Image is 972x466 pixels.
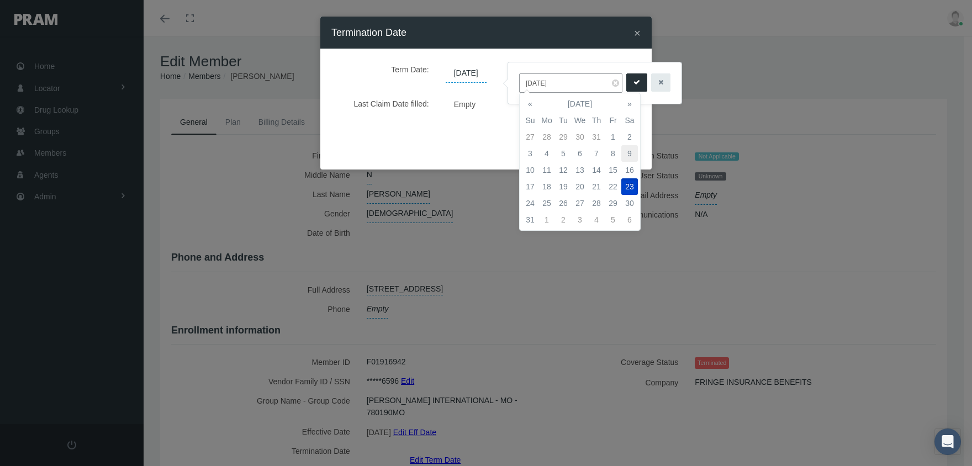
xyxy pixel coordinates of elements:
[621,178,638,195] td: 23
[538,195,555,211] td: 25
[555,145,572,162] td: 5
[605,162,621,178] td: 15
[522,112,538,129] th: Su
[934,428,961,455] div: Open Intercom Messenger
[572,195,588,211] td: 27
[588,195,605,211] td: 28
[538,145,555,162] td: 4
[555,178,572,195] td: 19
[588,178,605,195] td: 21
[446,96,484,112] span: Empty
[522,211,538,228] td: 31
[522,145,538,162] td: 3
[572,145,588,162] td: 6
[634,27,641,39] button: Close
[621,129,638,145] td: 2
[522,178,538,195] td: 17
[605,178,621,195] td: 22
[340,94,437,113] label: Last Claim Date filled:
[621,211,638,228] td: 6
[538,96,621,112] th: [DATE]
[588,112,605,129] th: Th
[588,145,605,162] td: 7
[522,96,538,112] th: «
[605,112,621,129] th: Fr
[538,162,555,178] td: 11
[522,195,538,211] td: 24
[621,195,638,211] td: 30
[331,25,406,40] h4: Termination Date
[621,162,638,178] td: 16
[446,64,487,83] span: [DATE]
[621,112,638,129] th: Sa
[572,129,588,145] td: 30
[621,96,638,112] th: »
[605,195,621,211] td: 29
[621,145,638,162] td: 9
[555,195,572,211] td: 26
[572,178,588,195] td: 20
[572,162,588,178] td: 13
[555,112,572,129] th: Tu
[634,27,641,39] span: ×
[522,162,538,178] td: 10
[522,129,538,145] td: 27
[588,162,605,178] td: 14
[538,129,555,145] td: 28
[555,162,572,178] td: 12
[538,178,555,195] td: 18
[605,145,621,162] td: 8
[605,129,621,145] td: 1
[555,211,572,228] td: 2
[588,129,605,145] td: 31
[605,211,621,228] td: 5
[572,112,588,129] th: We
[555,129,572,145] td: 29
[538,112,555,129] th: Mo
[588,211,605,228] td: 4
[572,211,588,228] td: 3
[340,60,437,83] label: Term Date:
[538,211,555,228] td: 1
